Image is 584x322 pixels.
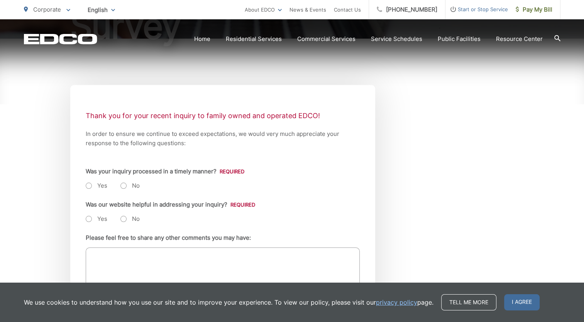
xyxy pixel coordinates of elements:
[245,5,282,14] a: About EDCO
[120,182,140,190] label: No
[86,201,255,208] label: Was our website helpful in addressing your inquiry?
[86,168,244,175] label: Was your inquiry processed in a timely manner?
[33,6,61,13] span: Corporate
[516,5,552,14] span: Pay My Bill
[86,110,360,122] p: Thank you for your recent inquiry to family owned and operated EDCO!
[86,234,251,241] label: Please feel free to share any other comments you may have:
[376,298,417,307] a: privacy policy
[194,34,210,44] a: Home
[496,34,543,44] a: Resource Center
[86,215,107,223] label: Yes
[24,34,97,44] a: EDCD logo. Return to the homepage.
[334,5,361,14] a: Contact Us
[82,3,121,17] span: English
[86,182,107,190] label: Yes
[120,215,140,223] label: No
[297,34,355,44] a: Commercial Services
[371,34,422,44] a: Service Schedules
[24,298,433,307] p: We use cookies to understand how you use our site and to improve your experience. To view our pol...
[86,129,360,148] p: In order to ensure we continue to exceed expectations, we would very much appreciate your respons...
[438,34,481,44] a: Public Facilities
[289,5,326,14] a: News & Events
[504,294,540,310] span: I agree
[441,294,496,310] a: Tell me more
[226,34,282,44] a: Residential Services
